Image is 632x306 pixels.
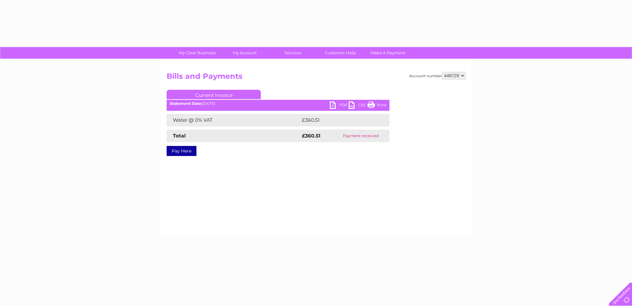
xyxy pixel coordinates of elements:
[367,101,386,110] a: Print
[170,101,202,106] b: Statement Date:
[219,47,271,59] a: My Account
[332,130,389,142] td: Payment received
[167,146,196,156] a: Pay Here
[314,47,366,59] a: Customer Help
[349,101,367,110] a: CSV
[167,90,261,99] a: Current Invoice
[362,47,414,59] a: Make A Payment
[173,133,186,139] strong: Total
[409,72,465,79] div: Account number
[302,133,320,139] strong: £360.51
[171,47,223,59] a: My Clear Business
[300,114,378,126] td: £360.51
[167,114,300,126] td: Water @ 0% VAT
[267,47,319,59] a: Services
[330,101,349,110] a: PDF
[167,101,389,106] div: [DATE]
[167,72,465,84] h2: Bills and Payments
